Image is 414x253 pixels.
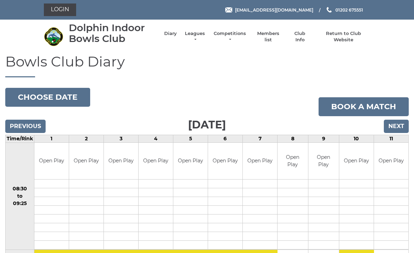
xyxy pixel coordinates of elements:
a: Members list [253,30,282,43]
td: 6 [208,135,242,142]
span: [EMAIL_ADDRESS][DOMAIN_NAME] [235,7,313,12]
a: Return to Club Website [317,30,370,43]
span: 01202 675551 [335,7,363,12]
td: Open Play [173,143,208,180]
td: Open Play [243,143,277,180]
img: Dolphin Indoor Bowls Club [44,27,63,46]
img: Phone us [327,7,332,13]
td: Open Play [139,143,173,180]
h1: Bowls Club Diary [5,54,409,77]
td: 8 [278,135,308,142]
td: 10 [339,135,374,142]
input: Next [384,120,409,133]
a: Login [44,3,76,16]
td: Open Play [34,143,69,180]
div: Dolphin Indoor Bowls Club [69,22,157,44]
td: 1 [34,135,69,142]
button: Choose date [5,88,90,107]
td: 11 [374,135,408,142]
td: 2 [69,135,103,142]
td: Open Play [308,143,339,180]
td: Open Play [104,143,138,180]
td: 3 [103,135,138,142]
td: Open Play [69,143,103,180]
a: Competitions [213,30,247,43]
td: 5 [173,135,208,142]
a: Leagues [184,30,206,43]
a: Book a match [319,97,409,116]
input: Previous [5,120,46,133]
td: 4 [138,135,173,142]
a: Email [EMAIL_ADDRESS][DOMAIN_NAME] [225,7,313,13]
td: 7 [242,135,277,142]
a: Club Info [290,30,310,43]
a: Phone us 01202 675551 [326,7,363,13]
td: 9 [308,135,339,142]
a: Diary [164,30,177,37]
td: Open Play [374,143,408,180]
td: Time/Rink [6,135,34,142]
td: Open Play [278,143,308,180]
img: Email [225,7,232,13]
td: Open Play [208,143,242,180]
td: Open Play [339,143,374,180]
td: 08:30 to 09:25 [6,142,34,250]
